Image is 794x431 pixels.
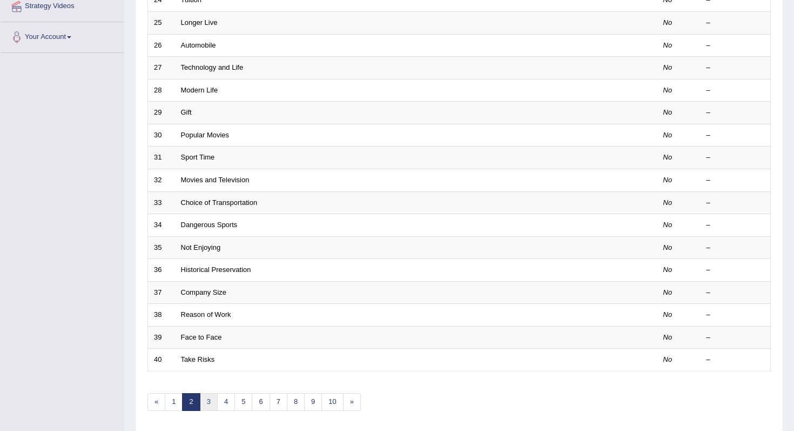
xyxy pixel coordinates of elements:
[181,221,238,229] a: Dangerous Sports
[148,147,175,169] td: 31
[706,220,765,230] div: –
[706,152,765,163] div: –
[148,214,175,237] td: 34
[706,41,765,51] div: –
[663,108,672,116] em: No
[706,63,765,73] div: –
[706,243,765,253] div: –
[663,266,672,274] em: No
[663,176,672,184] em: No
[181,310,231,319] a: Reason of Work
[181,63,244,71] a: Technology and Life
[148,169,175,191] td: 32
[181,243,221,251] a: Not Enjoying
[304,393,322,411] a: 9
[148,79,175,102] td: 28
[706,130,765,141] div: –
[181,18,218,26] a: Longer Live
[148,34,175,57] td: 26
[147,393,165,411] a: «
[181,176,250,184] a: Movies and Television
[706,355,765,365] div: –
[148,102,175,124] td: 29
[165,393,183,411] a: 1
[663,86,672,94] em: No
[706,18,765,28] div: –
[706,310,765,320] div: –
[706,265,765,275] div: –
[663,63,672,71] em: No
[181,131,230,139] a: Popular Movies
[663,153,672,161] em: No
[200,393,218,411] a: 3
[148,191,175,214] td: 33
[663,221,672,229] em: No
[181,41,216,49] a: Automobile
[148,349,175,372] td: 40
[663,198,672,207] em: No
[148,259,175,282] td: 36
[270,393,287,411] a: 7
[148,12,175,35] td: 25
[181,198,258,207] a: Choice of Transportation
[181,288,227,296] a: Company Size
[181,333,222,341] a: Face to Face
[663,41,672,49] em: No
[252,393,270,411] a: 6
[182,393,200,411] a: 2
[663,333,672,341] em: No
[148,304,175,327] td: 38
[663,131,672,139] em: No
[663,288,672,296] em: No
[706,85,765,96] div: –
[287,393,305,411] a: 8
[663,310,672,319] em: No
[321,393,343,411] a: 10
[663,355,672,363] em: No
[663,243,672,251] em: No
[181,355,215,363] a: Take Risks
[706,288,765,298] div: –
[217,393,235,411] a: 4
[181,108,192,116] a: Gift
[706,198,765,208] div: –
[148,57,175,79] td: 27
[148,124,175,147] td: 30
[148,281,175,304] td: 37
[181,153,215,161] a: Sport Time
[181,266,251,274] a: Historical Preservation
[181,86,218,94] a: Modern Life
[706,175,765,185] div: –
[148,236,175,259] td: 35
[663,18,672,26] em: No
[148,326,175,349] td: 39
[234,393,252,411] a: 5
[706,108,765,118] div: –
[1,22,124,49] a: Your Account
[343,393,361,411] a: »
[706,333,765,343] div: –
